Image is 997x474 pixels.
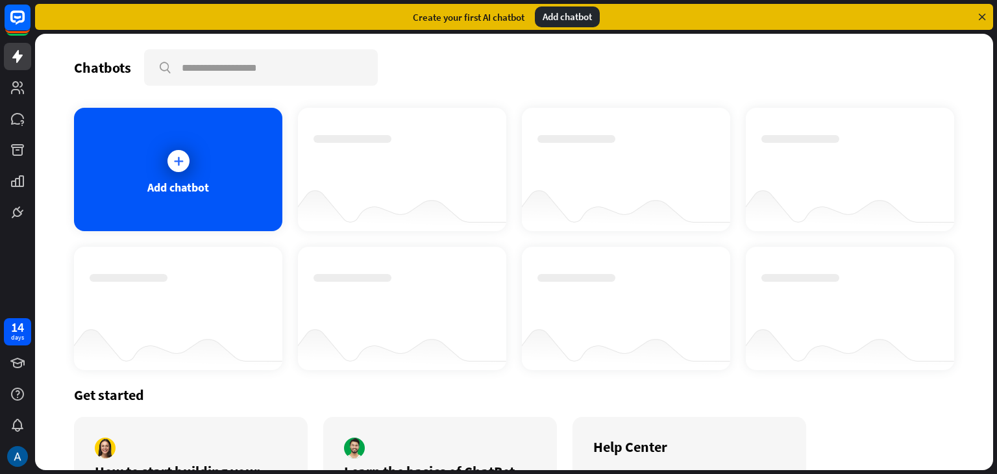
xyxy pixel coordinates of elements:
[74,58,131,77] div: Chatbots
[95,438,116,458] img: author
[11,321,24,333] div: 14
[11,333,24,342] div: days
[147,180,209,195] div: Add chatbot
[4,318,31,345] a: 14 days
[344,438,365,458] img: author
[593,438,785,456] div: Help Center
[413,11,524,23] div: Create your first AI chatbot
[535,6,600,27] div: Add chatbot
[74,386,954,404] div: Get started
[10,5,49,44] button: Open LiveChat chat widget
